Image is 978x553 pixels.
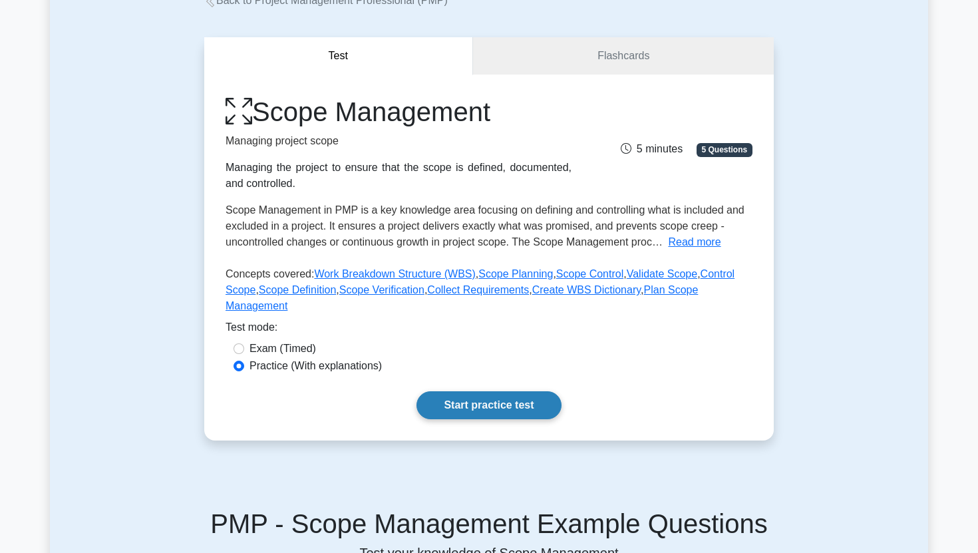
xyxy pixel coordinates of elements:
h5: PMP - Scope Management Example Questions [66,508,912,540]
label: Practice (With explanations) [249,358,382,374]
span: 5 minutes [621,143,683,154]
a: Work Breakdown Structure (WBS) [314,268,475,279]
span: 5 Questions [697,143,752,156]
a: Scope Definition [259,284,337,295]
p: Concepts covered: , , , , , , , , , [226,266,752,319]
a: Flashcards [473,37,774,75]
button: Test [204,37,473,75]
span: Scope Management in PMP is a key knowledge area focusing on defining and controlling what is incl... [226,204,744,248]
h1: Scope Management [226,96,571,128]
a: Start practice test [416,391,561,419]
button: Read more [668,234,721,250]
a: Scope Control [556,268,623,279]
a: Collect Requirements [427,284,529,295]
div: Test mode: [226,319,752,341]
p: Managing project scope [226,133,571,149]
a: Create WBS Dictionary [532,284,641,295]
div: Managing the project to ensure that the scope is defined, documented, and controlled. [226,160,571,192]
a: Validate Scope [627,268,697,279]
a: Scope Verification [339,284,424,295]
a: Scope Planning [478,268,553,279]
label: Exam (Timed) [249,341,316,357]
